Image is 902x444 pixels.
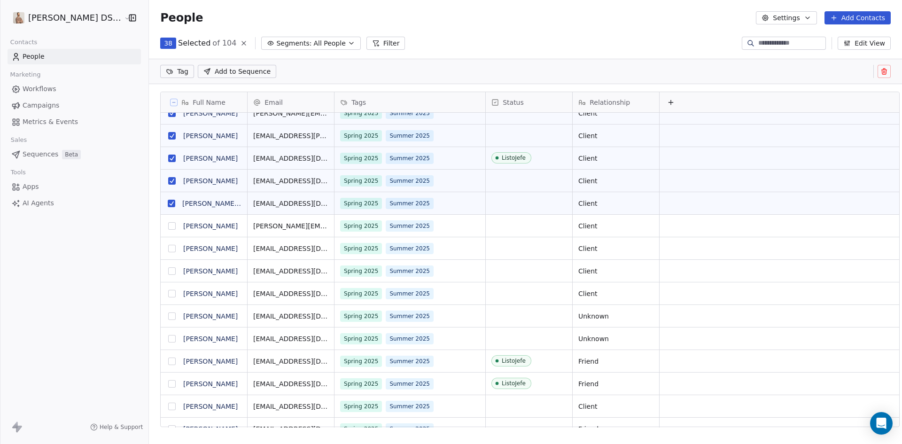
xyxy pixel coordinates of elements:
span: Unknown [578,334,653,343]
span: [EMAIL_ADDRESS][DOMAIN_NAME] [253,266,328,276]
span: Status [503,98,524,107]
span: Segments: [276,39,311,48]
span: Tags [351,98,366,107]
span: [EMAIL_ADDRESS][DOMAIN_NAME] [253,176,328,186]
span: Full Name [193,98,225,107]
span: Relationship [590,98,630,107]
a: [PERSON_NAME] [183,290,238,297]
span: Spring 2025 [340,108,382,119]
span: Client [578,131,653,140]
div: ListoJefe [502,380,526,387]
span: Spring 2025 [340,220,382,232]
span: Summer 2025 [386,333,434,344]
span: [PERSON_NAME][EMAIL_ADDRESS][DOMAIN_NAME] [253,221,328,231]
span: Sales [7,133,31,147]
div: grid [248,113,900,428]
span: Spring 2025 [340,153,382,164]
span: Client [578,176,653,186]
span: [EMAIL_ADDRESS][DOMAIN_NAME] [253,334,328,343]
a: Campaigns [8,98,141,113]
span: Metrics & Events [23,117,78,127]
span: [PERSON_NAME] DS Realty [28,12,122,24]
button: Add to Sequence [198,65,276,78]
button: Edit View [838,37,891,50]
a: [PERSON_NAME] ca [182,200,247,207]
span: [EMAIL_ADDRESS][DOMAIN_NAME] [253,312,328,321]
div: Tags [334,92,485,112]
span: Client [578,221,653,231]
a: [PERSON_NAME] [183,358,238,365]
span: Friend [578,379,653,389]
span: Summer 2025 [386,175,434,187]
span: Marketing [6,68,45,82]
span: Contacts [6,35,41,49]
span: Summer 2025 [386,243,434,254]
span: Spring 2025 [340,130,382,141]
span: Friend [578,424,653,434]
span: Spring 2025 [340,265,382,277]
span: Summer 2025 [386,265,434,277]
button: 38 [160,38,176,49]
a: [PERSON_NAME] [183,177,238,185]
span: Client [578,154,653,163]
a: [PERSON_NAME] [183,267,238,275]
span: Email [264,98,283,107]
span: Client [578,289,653,298]
span: Spring 2025 [340,423,382,435]
span: of 104 [212,38,236,49]
a: Workflows [8,81,141,97]
a: Metrics & Events [8,114,141,130]
span: Sequences [23,149,58,159]
span: [EMAIL_ADDRESS][DOMAIN_NAME] [253,379,328,389]
span: Spring 2025 [340,356,382,367]
span: [EMAIL_ADDRESS][DOMAIN_NAME] [253,402,328,411]
a: [PERSON_NAME] [183,380,238,388]
span: Summer 2025 [386,378,434,389]
span: AI Agents [23,198,54,208]
span: [EMAIL_ADDRESS][DOMAIN_NAME] [253,357,328,366]
div: grid [161,113,248,428]
span: 38 [164,39,172,48]
div: Relationship [573,92,659,112]
span: Add to Sequence [215,67,271,76]
span: Apps [23,182,39,192]
a: SequencesBeta [8,147,141,162]
span: Spring 2025 [340,333,382,344]
div: ListoJefe [502,358,526,364]
span: Spring 2025 [340,175,382,187]
a: [PERSON_NAME] [183,425,238,433]
span: Unknown [578,312,653,321]
span: Client [578,199,653,208]
span: Client [578,109,653,118]
span: Beta [62,150,81,159]
button: Filter [366,37,405,50]
span: All People [313,39,345,48]
div: Open Intercom Messenger [870,412,893,435]
a: Apps [8,179,141,195]
span: [EMAIL_ADDRESS][DOMAIN_NAME] [253,424,328,434]
span: People [160,11,203,25]
img: Daniel%20Simpson%20Social%20Media%20Profile%20Picture%201080x1080%20Option%201.png [13,12,24,23]
a: [PERSON_NAME] [183,335,238,343]
span: Client [578,402,653,411]
a: Help & Support [90,423,143,431]
span: [EMAIL_ADDRESS][DOMAIN_NAME] [253,244,328,253]
span: Spring 2025 [340,311,382,322]
a: AI Agents [8,195,141,211]
span: Summer 2025 [386,401,434,412]
span: Summer 2025 [386,153,434,164]
span: Help & Support [100,423,143,431]
a: [PERSON_NAME] [183,109,238,117]
a: People [8,49,141,64]
span: Spring 2025 [340,288,382,299]
button: Settings [756,11,816,24]
a: [PERSON_NAME] [183,222,238,230]
span: Selected [178,38,210,49]
span: [EMAIL_ADDRESS][DOMAIN_NAME] [253,289,328,298]
div: ListoJefe [502,155,526,161]
span: [EMAIL_ADDRESS][DOMAIN_NAME] [253,154,328,163]
span: Summer 2025 [386,130,434,141]
span: Client [578,266,653,276]
span: Summer 2025 [386,288,434,299]
a: [PERSON_NAME] [183,245,238,252]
